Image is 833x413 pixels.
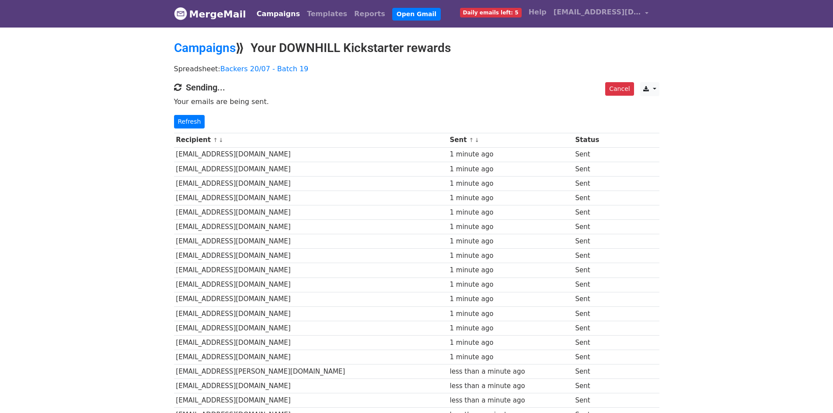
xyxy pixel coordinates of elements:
span: Daily emails left: 5 [460,8,522,17]
td: Sent [573,205,618,220]
h4: Sending... [174,82,659,93]
td: [EMAIL_ADDRESS][DOMAIN_NAME] [174,350,448,364]
th: Sent [448,133,573,147]
td: [EMAIL_ADDRESS][DOMAIN_NAME] [174,379,448,393]
a: Backers 20/07 - Batch 19 [220,65,309,73]
a: Campaigns [174,41,236,55]
td: [EMAIL_ADDRESS][DOMAIN_NAME] [174,393,448,408]
td: [EMAIL_ADDRESS][DOMAIN_NAME] [174,335,448,350]
a: Templates [303,5,351,23]
th: Status [573,133,618,147]
td: Sent [573,364,618,379]
td: [EMAIL_ADDRESS][DOMAIN_NAME] [174,321,448,335]
div: 1 minute ago [450,265,571,275]
span: [EMAIL_ADDRESS][DOMAIN_NAME] [554,7,641,17]
a: Campaigns [253,5,303,23]
p: Spreadsheet: [174,64,659,73]
p: Your emails are being sent. [174,97,659,106]
div: 1 minute ago [450,236,571,246]
img: MergeMail logo [174,7,187,20]
td: [EMAIL_ADDRESS][DOMAIN_NAME] [174,249,448,263]
td: [EMAIL_ADDRESS][DOMAIN_NAME] [174,306,448,321]
h2: ⟫ Your DOWNHILL Kickstarter rewards [174,41,659,56]
a: [EMAIL_ADDRESS][DOMAIN_NAME] [550,3,652,24]
div: 1 minute ago [450,323,571,333]
td: [EMAIL_ADDRESS][DOMAIN_NAME] [174,278,448,292]
div: 1 minute ago [450,222,571,232]
td: [EMAIL_ADDRESS][DOMAIN_NAME] [174,147,448,162]
div: 1 minute ago [450,352,571,362]
td: Sent [573,292,618,306]
td: [EMAIL_ADDRESS][DOMAIN_NAME] [174,220,448,234]
td: [EMAIL_ADDRESS][DOMAIN_NAME] [174,176,448,191]
a: Daily emails left: 5 [457,3,525,21]
a: ↓ [219,137,223,143]
div: 1 minute ago [450,338,571,348]
td: Sent [573,147,618,162]
a: ↑ [213,137,218,143]
a: Cancel [605,82,634,96]
div: 1 minute ago [450,294,571,304]
td: [EMAIL_ADDRESS][DOMAIN_NAME] [174,205,448,220]
a: Open Gmail [392,8,441,21]
th: Recipient [174,133,448,147]
td: [EMAIL_ADDRESS][DOMAIN_NAME] [174,162,448,176]
a: MergeMail [174,5,246,23]
td: [EMAIL_ADDRESS][PERSON_NAME][DOMAIN_NAME] [174,364,448,379]
div: 1 minute ago [450,280,571,290]
div: 1 minute ago [450,149,571,160]
td: [EMAIL_ADDRESS][DOMAIN_NAME] [174,263,448,278]
td: Sent [573,278,618,292]
td: Sent [573,321,618,335]
td: Sent [573,350,618,364]
td: Sent [573,335,618,350]
div: 1 minute ago [450,208,571,218]
div: less than a minute ago [450,367,571,377]
div: 1 minute ago [450,179,571,189]
td: Sent [573,393,618,408]
a: ↑ [469,137,474,143]
td: Sent [573,379,618,393]
td: Sent [573,162,618,176]
a: Help [525,3,550,21]
div: 1 minute ago [450,251,571,261]
a: Reports [351,5,389,23]
td: Sent [573,234,618,249]
td: [EMAIL_ADDRESS][DOMAIN_NAME] [174,292,448,306]
td: Sent [573,176,618,191]
td: Sent [573,220,618,234]
td: Sent [573,249,618,263]
div: less than a minute ago [450,396,571,406]
div: 1 minute ago [450,164,571,174]
td: [EMAIL_ADDRESS][DOMAIN_NAME] [174,191,448,205]
td: Sent [573,306,618,321]
td: Sent [573,191,618,205]
a: Refresh [174,115,205,128]
div: 1 minute ago [450,309,571,319]
td: [EMAIL_ADDRESS][DOMAIN_NAME] [174,234,448,249]
td: Sent [573,263,618,278]
div: less than a minute ago [450,381,571,391]
a: ↓ [474,137,479,143]
div: 1 minute ago [450,193,571,203]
